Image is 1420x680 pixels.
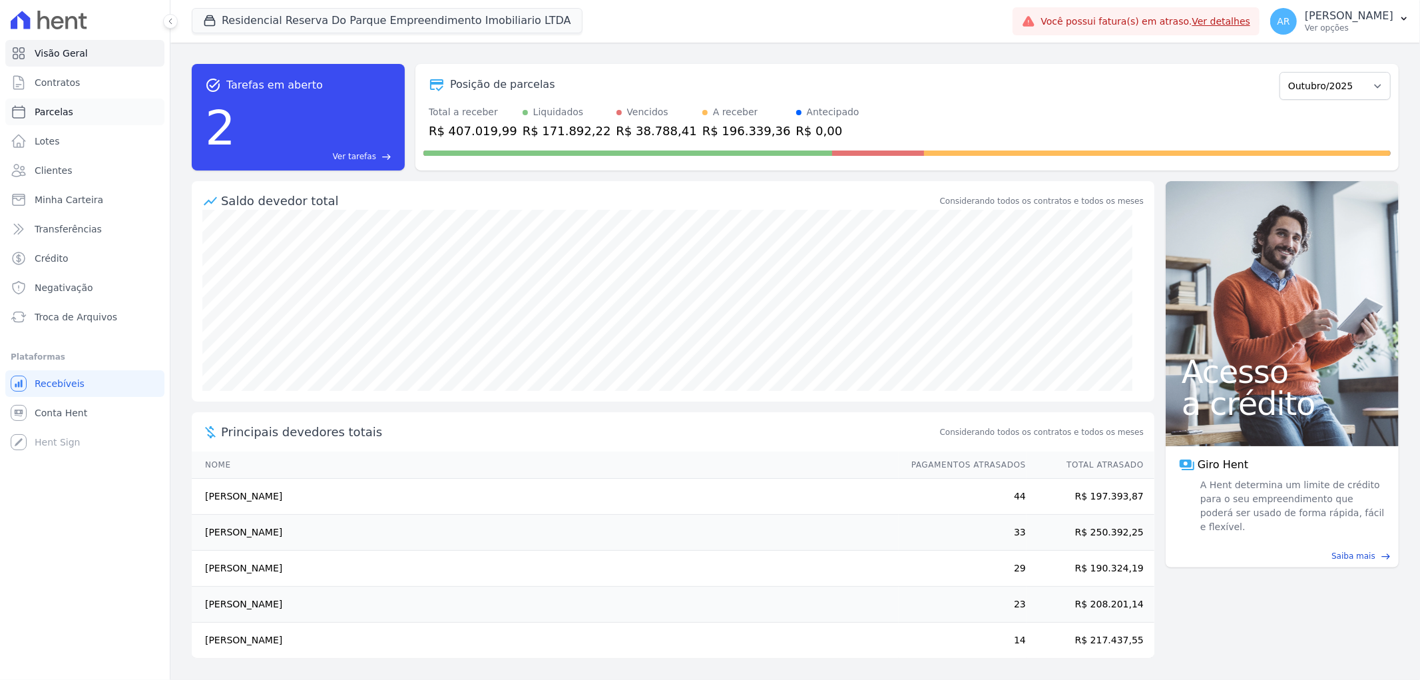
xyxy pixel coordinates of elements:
[241,151,391,163] a: Ver tarefas east
[192,587,899,623] td: [PERSON_NAME]
[5,400,164,426] a: Conta Hent
[35,105,73,119] span: Parcelas
[940,426,1144,438] span: Considerando todos os contratos e todos os meses
[35,406,87,420] span: Conta Hent
[899,551,1027,587] td: 29
[35,135,60,148] span: Lotes
[616,122,697,140] div: R$ 38.788,41
[807,105,859,119] div: Antecipado
[1260,3,1420,40] button: AR [PERSON_NAME] Ver opções
[1305,23,1393,33] p: Ver opções
[1198,478,1385,534] span: A Hent determina um limite de crédito para o seu empreendimento que poderá ser usado de forma ráp...
[796,122,859,140] div: R$ 0,00
[333,151,376,163] span: Ver tarefas
[5,157,164,184] a: Clientes
[450,77,555,93] div: Posição de parcelas
[1027,515,1154,551] td: R$ 250.392,25
[5,304,164,330] a: Troca de Arquivos
[1027,452,1154,479] th: Total Atrasado
[35,47,88,60] span: Visão Geral
[5,216,164,242] a: Transferências
[35,193,103,206] span: Minha Carteira
[533,105,584,119] div: Liquidados
[1182,356,1383,388] span: Acesso
[1041,15,1250,29] span: Você possui fatura(s) em atraso.
[940,195,1144,207] div: Considerando todos os contratos e todos os meses
[192,8,583,33] button: Residencial Reserva Do Parque Empreendimento Imobiliario LTDA
[381,152,391,162] span: east
[192,452,899,479] th: Nome
[713,105,758,119] div: A receber
[192,551,899,587] td: [PERSON_NAME]
[226,77,323,93] span: Tarefas em aberto
[5,370,164,397] a: Recebíveis
[899,587,1027,623] td: 23
[899,515,1027,551] td: 33
[899,623,1027,659] td: 14
[35,222,102,236] span: Transferências
[5,40,164,67] a: Visão Geral
[429,122,517,140] div: R$ 407.019,99
[35,76,80,89] span: Contratos
[221,192,937,210] div: Saldo devedor total
[523,122,611,140] div: R$ 171.892,22
[1174,550,1391,562] a: Saiba mais east
[205,93,236,163] div: 2
[5,274,164,301] a: Negativação
[221,423,937,441] span: Principais devedores totais
[627,105,668,119] div: Vencidos
[192,623,899,659] td: [PERSON_NAME]
[5,186,164,213] a: Minha Carteira
[899,452,1027,479] th: Pagamentos Atrasados
[5,245,164,272] a: Crédito
[5,99,164,125] a: Parcelas
[35,252,69,265] span: Crédito
[899,479,1027,515] td: 44
[429,105,517,119] div: Total a receber
[1192,16,1251,27] a: Ver detalhes
[702,122,791,140] div: R$ 196.339,36
[5,128,164,155] a: Lotes
[1182,388,1383,420] span: a crédito
[35,310,117,324] span: Troca de Arquivos
[1027,587,1154,623] td: R$ 208.201,14
[1027,623,1154,659] td: R$ 217.437,55
[205,77,221,93] span: task_alt
[35,377,85,390] span: Recebíveis
[1381,551,1391,561] span: east
[11,349,159,365] div: Plataformas
[1027,479,1154,515] td: R$ 197.393,87
[35,281,93,294] span: Negativação
[1198,457,1248,473] span: Giro Hent
[35,164,72,177] span: Clientes
[192,479,899,515] td: [PERSON_NAME]
[1027,551,1154,587] td: R$ 190.324,19
[1305,9,1393,23] p: [PERSON_NAME]
[5,69,164,96] a: Contratos
[192,515,899,551] td: [PERSON_NAME]
[1277,17,1290,26] span: AR
[1331,550,1375,562] span: Saiba mais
